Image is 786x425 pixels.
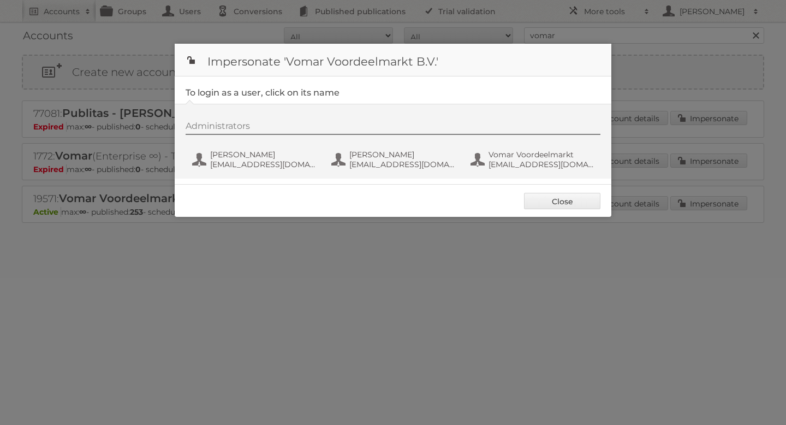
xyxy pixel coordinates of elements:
[349,150,455,160] span: [PERSON_NAME]
[489,160,594,169] span: [EMAIL_ADDRESS][DOMAIN_NAME]
[175,44,611,76] h1: Impersonate 'Vomar Voordeelmarkt B.V.'
[489,150,594,160] span: Vomar Voordeelmarkt
[524,193,600,209] a: Close
[210,160,316,169] span: [EMAIL_ADDRESS][DOMAIN_NAME]
[210,150,316,160] span: [PERSON_NAME]
[330,149,458,170] button: [PERSON_NAME] [EMAIL_ADDRESS][DOMAIN_NAME]
[186,121,600,135] div: Administrators
[349,160,455,169] span: [EMAIL_ADDRESS][DOMAIN_NAME]
[186,87,340,98] legend: To login as a user, click on its name
[469,149,598,170] button: Vomar Voordeelmarkt [EMAIL_ADDRESS][DOMAIN_NAME]
[191,149,319,170] button: [PERSON_NAME] [EMAIL_ADDRESS][DOMAIN_NAME]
